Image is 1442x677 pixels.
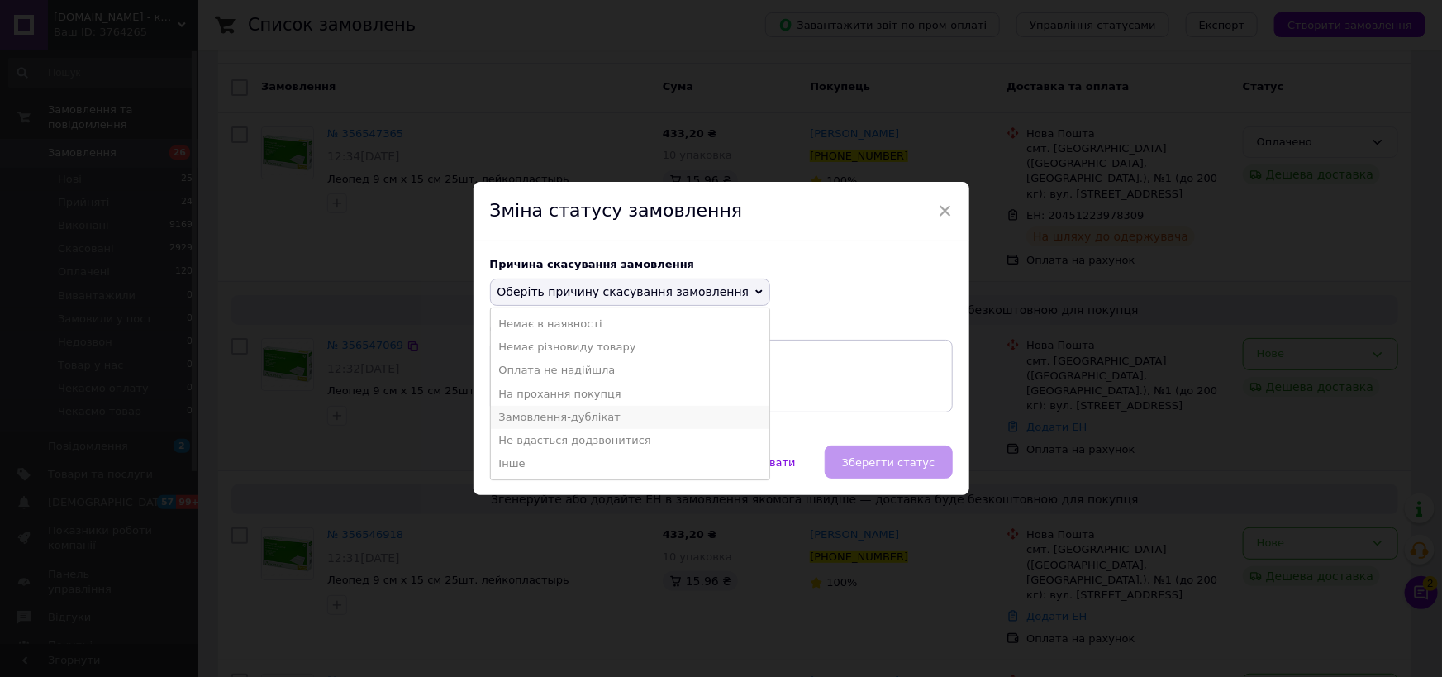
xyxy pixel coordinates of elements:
div: Причина скасування замовлення [490,258,953,270]
li: Оплата не надійшла [491,359,770,382]
span: × [938,197,953,225]
li: Немає в наявності [491,312,770,336]
li: Замовлення-дублікат [491,406,770,429]
div: Зміна статусу замовлення [474,182,969,241]
li: Інше [491,452,770,475]
li: Немає різновиду товару [491,336,770,359]
span: Оберіть причину скасування замовлення [497,285,750,298]
li: На прохання покупця [491,383,770,406]
li: Не вдається додзвонитися [491,429,770,452]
